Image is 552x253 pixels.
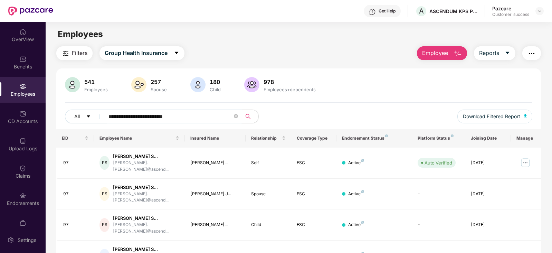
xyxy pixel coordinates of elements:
th: EID [56,129,94,148]
span: A [419,7,424,15]
div: 257 [149,78,168,85]
div: 978 [262,78,317,85]
div: 97 [63,222,89,228]
img: svg+xml;base64,PHN2ZyBpZD0iRW1wbG95ZWVzIiB4bWxucz0iaHR0cDovL3d3dy53My5vcmcvMjAwMC9zdmciIHdpZHRoPS... [19,83,26,90]
span: Reports [479,49,499,57]
div: [DATE] [471,191,505,197]
div: [PERSON_NAME].[PERSON_NAME]@ascend... [113,191,179,204]
div: ESC [297,222,331,228]
img: svg+xml;base64,PHN2ZyB4bWxucz0iaHR0cDovL3d3dy53My5vcmcvMjAwMC9zdmciIHdpZHRoPSI4IiBoZWlnaHQ9IjgiIH... [361,221,364,224]
img: svg+xml;base64,PHN2ZyBpZD0iQ2xhaW0iIHhtbG5zPSJodHRwOi8vd3d3LnczLm9yZy8yMDAwL3N2ZyIgd2lkdGg9IjIwIi... [19,165,26,172]
img: svg+xml;base64,PHN2ZyB4bWxucz0iaHR0cDovL3d3dy53My5vcmcvMjAwMC9zdmciIHdpZHRoPSIyNCIgaGVpZ2h0PSIyNC... [527,49,536,58]
th: Joining Date [465,129,511,148]
div: PS [99,156,110,170]
div: ASCENDUM KPS PRIVATE LIMITED [429,8,478,15]
span: Download Filtered Report [463,113,520,120]
div: PS [99,187,110,201]
div: ESC [297,191,331,197]
div: Employees [83,87,109,92]
span: search [241,114,255,119]
span: caret-down [174,50,179,56]
div: PS [99,218,110,232]
div: Active [348,222,364,228]
img: svg+xml;base64,PHN2ZyB4bWxucz0iaHR0cDovL3d3dy53My5vcmcvMjAwMC9zdmciIHhtbG5zOnhsaW5rPSJodHRwOi8vd3... [65,77,80,92]
div: [DATE] [471,160,505,166]
div: Get Help [379,8,396,14]
div: [PERSON_NAME]... [190,160,240,166]
img: manageButton [520,157,531,168]
span: Employee Name [99,135,174,141]
div: Platform Status [418,135,460,141]
div: Spouse [149,87,168,92]
img: svg+xml;base64,PHN2ZyBpZD0iQmVuZWZpdHMiIHhtbG5zPSJodHRwOi8vd3d3LnczLm9yZy8yMDAwL3N2ZyIgd2lkdGg9Ij... [19,56,26,63]
img: svg+xml;base64,PHN2ZyB4bWxucz0iaHR0cDovL3d3dy53My5vcmcvMjAwMC9zdmciIHdpZHRoPSIyNCIgaGVpZ2h0PSIyNC... [61,49,70,58]
img: svg+xml;base64,PHN2ZyB4bWxucz0iaHR0cDovL3d3dy53My5vcmcvMjAwMC9zdmciIHdpZHRoPSI4IiBoZWlnaHQ9IjgiIH... [385,134,388,137]
div: [PERSON_NAME]... [190,222,240,228]
div: Child [251,222,286,228]
img: svg+xml;base64,PHN2ZyB4bWxucz0iaHR0cDovL3d3dy53My5vcmcvMjAwMC9zdmciIHhtbG5zOnhsaW5rPSJodHRwOi8vd3... [244,77,259,92]
div: [PERSON_NAME].[PERSON_NAME]@ascend... [113,160,179,173]
div: [PERSON_NAME].[PERSON_NAME]@ascend... [113,222,179,235]
img: svg+xml;base64,PHN2ZyBpZD0iRHJvcGRvd24tMzJ4MzIiIHhtbG5zPSJodHRwOi8vd3d3LnczLm9yZy8yMDAwL3N2ZyIgd2... [537,8,542,14]
div: [PERSON_NAME] S... [113,153,179,160]
div: [DATE] [471,222,505,228]
img: svg+xml;base64,PHN2ZyB4bWxucz0iaHR0cDovL3d3dy53My5vcmcvMjAwMC9zdmciIHdpZHRoPSI4IiBoZWlnaHQ9IjgiIH... [361,190,364,193]
div: 180 [208,78,222,85]
div: [PERSON_NAME] J... [190,191,240,197]
th: Relationship [246,129,291,148]
th: Manage [511,129,541,148]
span: Filters [72,49,87,57]
div: ESC [297,160,331,166]
button: Download Filtered Report [457,110,533,123]
img: svg+xml;base64,PHN2ZyBpZD0iU2V0dGluZy0yMHgyMCIgeG1sbnM9Imh0dHA6Ly93d3cudzMub3JnLzIwMDAvc3ZnIiB3aW... [7,237,14,244]
div: Settings [16,237,38,244]
button: Employee [417,46,467,60]
img: svg+xml;base64,PHN2ZyBpZD0iSGVscC0zMngzMiIgeG1sbnM9Imh0dHA6Ly93d3cudzMub3JnLzIwMDAvc3ZnIiB3aWR0aD... [369,8,376,15]
img: svg+xml;base64,PHN2ZyBpZD0iSG9tZSIgeG1sbnM9Imh0dHA6Ly93d3cudzMub3JnLzIwMDAvc3ZnIiB3aWR0aD0iMjAiIG... [19,28,26,35]
div: [PERSON_NAME] S... [113,215,179,222]
div: Self [251,160,286,166]
div: Auto Verified [425,159,452,166]
div: [PERSON_NAME] S... [113,246,179,253]
div: Active [348,160,364,166]
div: Pazcare [492,5,529,12]
span: close-circle [234,113,238,120]
span: caret-down [505,50,510,56]
div: Active [348,191,364,197]
div: 97 [63,160,89,166]
td: - [412,179,465,210]
button: Group Health Insurancecaret-down [99,46,184,60]
img: New Pazcare Logo [8,7,53,16]
button: Filters [56,46,93,60]
span: Employees [58,29,103,39]
div: Spouse [251,191,286,197]
div: [PERSON_NAME] S... [113,184,179,191]
button: search [241,110,259,123]
img: svg+xml;base64,PHN2ZyB4bWxucz0iaHR0cDovL3d3dy53My5vcmcvMjAwMC9zdmciIHhtbG5zOnhsaW5rPSJodHRwOi8vd3... [524,114,527,118]
td: - [412,209,465,241]
img: svg+xml;base64,PHN2ZyBpZD0iRW5kb3JzZW1lbnRzIiB4bWxucz0iaHR0cDovL3d3dy53My5vcmcvMjAwMC9zdmciIHdpZH... [19,192,26,199]
div: Customer_success [492,12,529,17]
img: svg+xml;base64,PHN2ZyBpZD0iVXBsb2FkX0xvZ3MiIGRhdGEtbmFtZT0iVXBsb2FkIExvZ3MiIHhtbG5zPSJodHRwOi8vd3... [19,138,26,144]
span: Group Health Insurance [105,49,168,57]
button: Reportscaret-down [474,46,515,60]
img: svg+xml;base64,PHN2ZyB4bWxucz0iaHR0cDovL3d3dy53My5vcmcvMjAwMC9zdmciIHhtbG5zOnhsaW5rPSJodHRwOi8vd3... [131,77,146,92]
div: Employees+dependents [262,87,317,92]
div: Child [208,87,222,92]
span: Employee [422,49,448,57]
div: 541 [83,78,109,85]
div: Endorsement Status [342,135,407,141]
span: EID [62,135,84,141]
th: Coverage Type [291,129,337,148]
span: close-circle [234,114,238,118]
th: Employee Name [94,129,185,148]
img: svg+xml;base64,PHN2ZyB4bWxucz0iaHR0cDovL3d3dy53My5vcmcvMjAwMC9zdmciIHdpZHRoPSI4IiBoZWlnaHQ9IjgiIH... [451,134,454,137]
th: Insured Name [185,129,245,148]
img: svg+xml;base64,PHN2ZyBpZD0iQ0RfQWNjb3VudHMiIGRhdGEtbmFtZT0iQ0QgQWNjb3VudHMiIHhtbG5zPSJodHRwOi8vd3... [19,110,26,117]
img: svg+xml;base64,PHN2ZyB4bWxucz0iaHR0cDovL3d3dy53My5vcmcvMjAwMC9zdmciIHhtbG5zOnhsaW5rPSJodHRwOi8vd3... [190,77,206,92]
div: 97 [63,191,89,197]
button: Allcaret-down [65,110,107,123]
span: Relationship [251,135,280,141]
img: svg+xml;base64,PHN2ZyB4bWxucz0iaHR0cDovL3d3dy53My5vcmcvMjAwMC9zdmciIHhtbG5zOnhsaW5rPSJodHRwOi8vd3... [454,49,462,58]
img: svg+xml;base64,PHN2ZyB4bWxucz0iaHR0cDovL3d3dy53My5vcmcvMjAwMC9zdmciIHdpZHRoPSI4IiBoZWlnaHQ9IjgiIH... [361,159,364,162]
